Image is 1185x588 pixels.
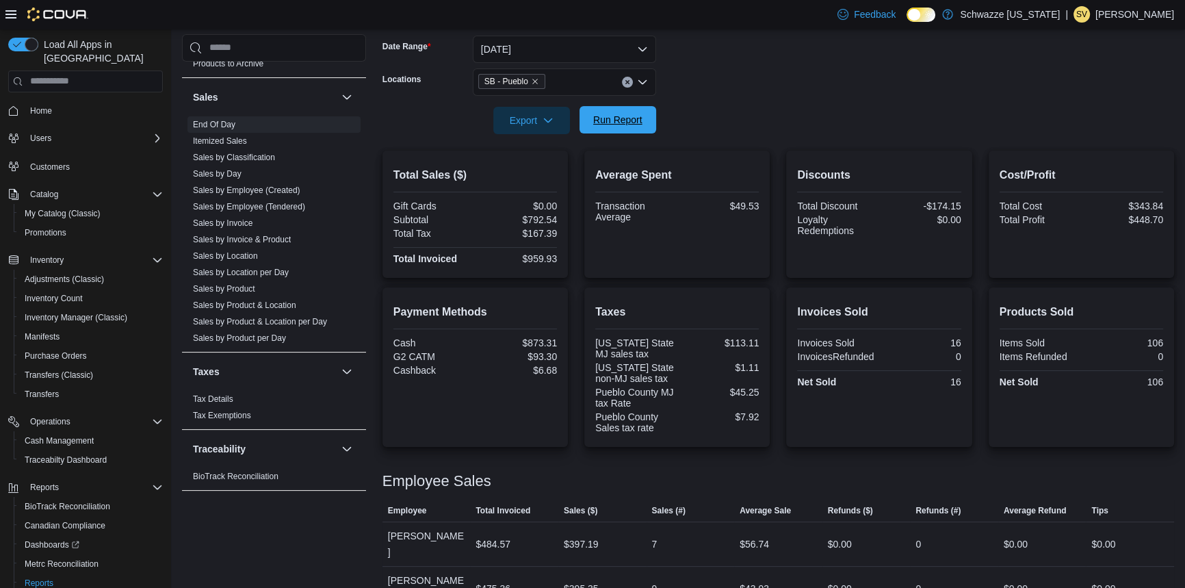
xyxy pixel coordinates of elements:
[193,186,300,195] a: Sales by Employee (Created)
[502,107,562,134] span: Export
[797,351,876,362] div: InvoicesRefunded
[960,6,1060,23] p: Schwazze [US_STATE]
[19,498,116,515] a: BioTrack Reconciliation
[393,167,557,183] h2: Total Sales ($)
[25,413,163,430] span: Operations
[193,251,258,261] span: Sales by Location
[193,300,296,311] span: Sales by Product & Location
[25,331,60,342] span: Manifests
[564,505,597,516] span: Sales ($)
[25,252,163,268] span: Inventory
[882,337,961,348] div: 16
[25,539,79,550] span: Dashboards
[680,362,759,373] div: $1.11
[193,316,327,327] span: Sales by Product & Location per Day
[19,205,163,222] span: My Catalog (Classic)
[193,471,278,482] span: BioTrack Reconciliation
[193,301,296,310] a: Sales by Product & Location
[907,8,935,22] input: Dark Mode
[14,535,168,554] a: Dashboards
[339,363,355,380] button: Taxes
[1000,214,1079,225] div: Total Profit
[25,520,105,531] span: Canadian Compliance
[14,516,168,535] button: Canadian Compliance
[595,337,675,359] div: [US_STATE] State MJ sales tax
[193,267,289,278] span: Sales by Location per Day
[473,36,656,63] button: [DATE]
[382,522,471,566] div: [PERSON_NAME]
[388,505,427,516] span: Employee
[193,218,252,229] span: Sales by Invoice
[19,452,112,468] a: Traceabilty Dashboard
[30,189,58,200] span: Catalog
[19,309,163,326] span: Inventory Manager (Classic)
[3,156,168,176] button: Customers
[19,433,99,449] a: Cash Management
[25,293,83,304] span: Inventory Count
[680,387,759,398] div: $45.25
[393,351,473,362] div: G2 CATM
[25,159,75,175] a: Customers
[25,435,94,446] span: Cash Management
[193,153,275,162] a: Sales by Classification
[25,227,66,238] span: Promotions
[193,120,235,129] a: End Of Day
[25,350,87,361] span: Purchase Orders
[478,365,557,376] div: $6.68
[19,329,163,345] span: Manifests
[193,202,305,212] a: Sales by Employee (Tendered)
[478,228,557,239] div: $167.39
[193,59,263,68] a: Products to Archive
[3,412,168,431] button: Operations
[19,498,163,515] span: BioTrack Reconciliation
[19,386,163,402] span: Transfers
[1004,536,1028,552] div: $0.00
[19,517,163,534] span: Canadian Compliance
[493,107,570,134] button: Export
[14,327,168,346] button: Manifests
[797,337,876,348] div: Invoices Sold
[622,77,633,88] button: Clear input
[1084,337,1163,348] div: 106
[19,386,64,402] a: Transfers
[193,333,286,344] span: Sales by Product per Day
[476,505,530,516] span: Total Invoiced
[19,271,163,287] span: Adjustments (Classic)
[25,186,64,203] button: Catalog
[484,75,528,88] span: SB - Pueblo
[740,536,769,552] div: $56.74
[193,119,235,130] span: End Of Day
[339,441,355,457] button: Traceability
[25,102,163,119] span: Home
[19,205,106,222] a: My Catalog (Classic)
[1000,351,1079,362] div: Items Refunded
[797,167,961,183] h2: Discounts
[3,251,168,270] button: Inventory
[193,317,327,327] a: Sales by Product & Location per Day
[25,312,127,323] span: Inventory Manager (Classic)
[478,337,557,348] div: $873.31
[882,351,961,362] div: 0
[478,253,557,264] div: $959.93
[193,185,300,196] span: Sales by Employee (Created)
[19,290,163,307] span: Inventory Count
[882,214,961,225] div: $0.00
[797,304,961,320] h2: Invoices Sold
[19,225,163,241] span: Promotions
[19,225,72,241] a: Promotions
[25,208,101,219] span: My Catalog (Classic)
[19,537,163,553] span: Dashboards
[580,106,656,133] button: Run Report
[193,58,263,69] span: Products to Archive
[797,201,876,212] div: Total Discount
[25,157,163,175] span: Customers
[1073,6,1090,23] div: Simonita Valdez
[882,376,961,387] div: 16
[393,228,473,239] div: Total Tax
[25,479,64,496] button: Reports
[25,479,163,496] span: Reports
[25,413,76,430] button: Operations
[193,333,286,343] a: Sales by Product per Day
[193,472,278,481] a: BioTrack Reconciliation
[193,169,242,179] a: Sales by Day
